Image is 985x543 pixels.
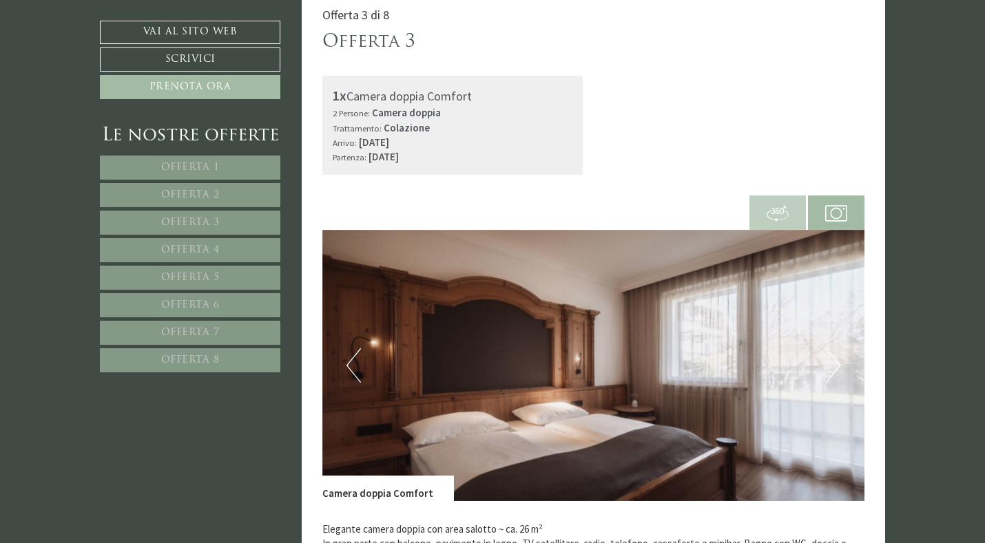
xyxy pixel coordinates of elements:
span: Offerta 3 [161,217,220,228]
small: Partenza: [333,151,366,162]
span: Offerta 7 [161,328,220,338]
small: Arrivo: [333,137,357,148]
a: Scrivici [100,47,280,72]
a: Prenota ora [100,75,280,99]
div: Buon giorno, come possiamo aiutarla? [10,36,189,76]
small: Trattamento: [333,123,382,134]
div: Le nostre offerte [100,123,280,149]
a: Vai al sito web [100,21,280,44]
b: Camera doppia [372,106,441,119]
span: Offerta 2 [161,190,220,200]
b: Colazione [384,121,430,134]
span: Offerta 4 [161,245,220,255]
span: Offerta 1 [161,162,220,173]
img: camera.svg [825,202,847,224]
b: [DATE] [369,150,399,163]
button: Next [826,348,840,383]
small: 10:47 [21,64,183,73]
button: Invia [468,363,543,387]
div: Offerta 3 [322,30,415,55]
b: [DATE] [359,136,389,149]
small: 2 Persone: [333,107,370,118]
span: Offerta 5 [161,273,220,283]
div: lunedì [246,10,297,32]
div: Camera doppia Comfort [333,86,573,106]
div: Montis – Active Nature Spa [21,39,183,50]
b: 1x [333,87,346,104]
span: Offerta 3 di 8 [322,7,389,23]
img: image [322,230,865,501]
button: Previous [346,348,361,383]
div: Camera doppia Comfort [322,476,454,500]
img: 360-grad.svg [767,202,789,224]
span: Offerta 6 [161,300,220,310]
span: Offerta 8 [161,355,220,365]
